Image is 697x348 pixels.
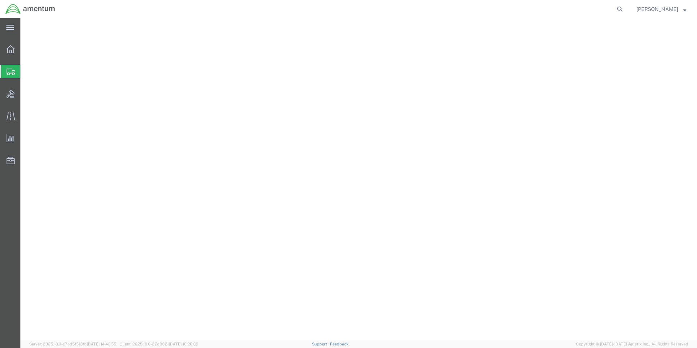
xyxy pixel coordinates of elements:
a: Support [312,342,330,346]
span: Copyright © [DATE]-[DATE] Agistix Inc., All Rights Reserved [576,341,688,347]
span: [DATE] 14:43:55 [87,342,116,346]
span: Server: 2025.18.0-c7ad5f513fb [29,342,116,346]
span: Travis Vance [636,5,678,13]
span: Client: 2025.18.0-27d3021 [120,342,198,346]
iframe: FS Legacy Container [20,18,697,340]
a: Feedback [330,342,348,346]
span: [DATE] 10:20:09 [169,342,198,346]
img: logo [5,4,55,15]
button: [PERSON_NAME] [636,5,687,13]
